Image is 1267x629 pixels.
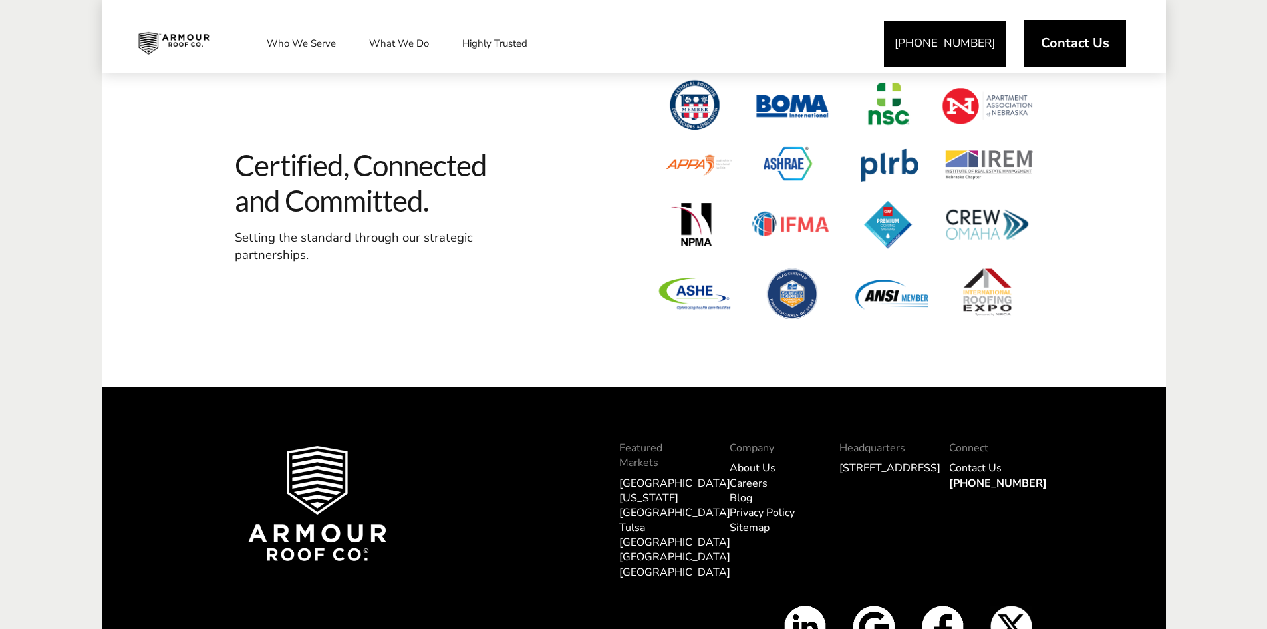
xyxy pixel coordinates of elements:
a: Sitemap [730,521,770,535]
a: [PHONE_NUMBER] [884,21,1006,67]
a: [STREET_ADDRESS] [839,461,940,475]
a: [PHONE_NUMBER] [949,476,1047,491]
a: What We Do [356,27,442,60]
a: Contact Us [949,461,1002,475]
a: Contact Us [1024,20,1126,67]
a: About Us [730,461,775,475]
a: Privacy Policy [730,505,795,520]
span: Contact Us [1041,37,1109,50]
img: Armour Roof Co Footer Logo 2025 [248,446,387,562]
a: [GEOGRAPHIC_DATA] [619,476,730,491]
a: [GEOGRAPHIC_DATA] [619,535,730,550]
a: [GEOGRAPHIC_DATA] [619,565,730,580]
span: Certified, Connected and Committed. [235,148,501,218]
a: Careers [730,476,768,491]
img: Industrial and Commercial Roofing Company | Armour Roof Co. [128,27,219,60]
a: Highly Trusted [449,27,541,60]
p: Connect [949,441,1032,455]
a: [GEOGRAPHIC_DATA] [619,550,730,564]
a: [US_STATE][GEOGRAPHIC_DATA] [619,491,730,520]
span: Setting the standard through our strategic partnerships. [235,229,473,264]
p: Headquarters [839,441,922,455]
a: Tulsa [619,521,645,535]
a: Blog [730,491,752,505]
a: Who We Serve [253,27,349,60]
p: Company [730,441,813,455]
p: Featured Markets [619,441,702,471]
